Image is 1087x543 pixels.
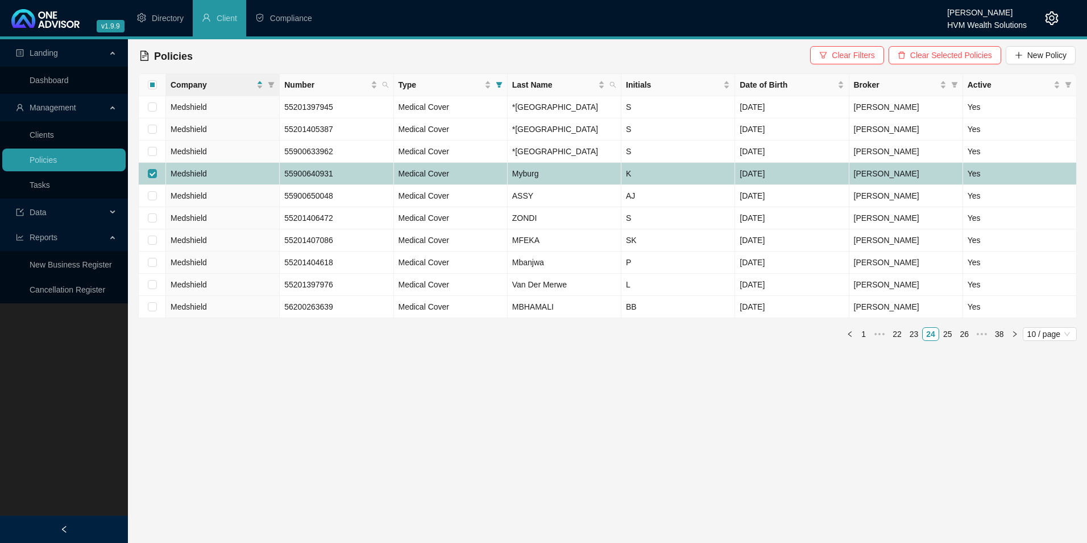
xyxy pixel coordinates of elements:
span: Medical Cover [399,125,449,134]
span: line-chart [16,233,24,241]
span: delete [898,51,906,59]
td: L [621,274,735,296]
span: filter [265,76,277,93]
button: Clear Filters [810,46,883,64]
span: Medshield [171,169,207,178]
button: right [1008,327,1022,341]
span: user [16,104,24,112]
span: filter [819,51,827,59]
span: Date of Birth [740,79,835,91]
th: Initials [621,74,735,96]
span: 55900633962 [284,147,333,156]
span: 55900650048 [284,191,333,200]
span: Data [30,208,47,217]
td: ZONDI [508,207,621,229]
td: [DATE] [735,96,849,118]
span: [PERSON_NAME] [854,191,919,200]
td: S [621,207,735,229]
td: [DATE] [735,296,849,318]
span: 55201405387 [284,125,333,134]
td: K [621,163,735,185]
span: Medical Cover [399,258,449,267]
td: Yes [963,207,1077,229]
li: 1 [857,327,870,341]
td: Yes [963,252,1077,274]
span: v1.9.9 [97,20,125,32]
div: Page Size [1023,327,1077,341]
span: Medical Cover [399,169,449,178]
td: MBHAMALI [508,296,621,318]
td: [DATE] [735,252,849,274]
span: 55201407086 [284,236,333,245]
td: MFEKA [508,229,621,252]
a: Tasks [30,180,50,190]
button: left [843,327,857,341]
span: [PERSON_NAME] [854,169,919,178]
span: ••• [973,327,991,341]
button: New Policy [1006,46,1076,64]
a: Clients [30,130,54,139]
span: Medshield [171,102,207,112]
span: [PERSON_NAME] [854,147,919,156]
span: 55201406472 [284,213,333,223]
span: Active [968,79,1051,91]
a: 25 [940,328,956,340]
li: Next 5 Pages [973,327,991,341]
td: *[GEOGRAPHIC_DATA] [508,141,621,163]
a: 38 [991,328,1007,340]
span: Type [399,79,482,91]
span: 55201397976 [284,280,333,289]
span: search [382,81,389,88]
span: search [607,76,619,93]
td: Yes [963,185,1077,207]
li: 26 [956,327,973,341]
a: 23 [906,328,922,340]
span: import [16,208,24,216]
span: Medical Cover [399,280,449,289]
span: filter [951,81,958,88]
td: *[GEOGRAPHIC_DATA] [508,118,621,141]
span: Clear Filters [832,49,874,61]
td: P [621,252,735,274]
span: Medshield [171,236,207,245]
span: [PERSON_NAME] [854,280,919,289]
td: [DATE] [735,229,849,252]
td: [DATE] [735,118,849,141]
span: New Policy [1027,49,1067,61]
span: filter [949,76,960,93]
td: Mbanjwa [508,252,621,274]
a: 26 [956,328,972,340]
span: Company [171,79,254,91]
li: 25 [939,327,956,341]
span: Initials [626,79,721,91]
span: right [1011,331,1018,338]
a: 22 [889,328,905,340]
span: setting [1045,11,1059,25]
span: plus [1015,51,1023,59]
td: Van Der Merwe [508,274,621,296]
a: 1 [857,328,870,340]
span: Medical Cover [399,147,449,156]
span: Clear Selected Policies [910,49,992,61]
td: [DATE] [735,163,849,185]
span: Policies [154,51,193,62]
span: Medshield [171,280,207,289]
th: Active [963,74,1077,96]
td: [DATE] [735,185,849,207]
td: [DATE] [735,274,849,296]
span: [PERSON_NAME] [854,102,919,112]
span: Medical Cover [399,191,449,200]
span: profile [16,49,24,57]
span: Medical Cover [399,302,449,311]
td: Yes [963,118,1077,141]
td: S [621,118,735,141]
span: filter [1063,76,1074,93]
div: HVM Wealth Solutions [947,15,1027,28]
td: AJ [621,185,735,207]
th: Broker [849,74,963,96]
span: [PERSON_NAME] [854,213,919,223]
td: Yes [963,274,1077,296]
th: Last Name [508,74,621,96]
span: Client [217,14,237,23]
span: Medical Cover [399,102,449,112]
